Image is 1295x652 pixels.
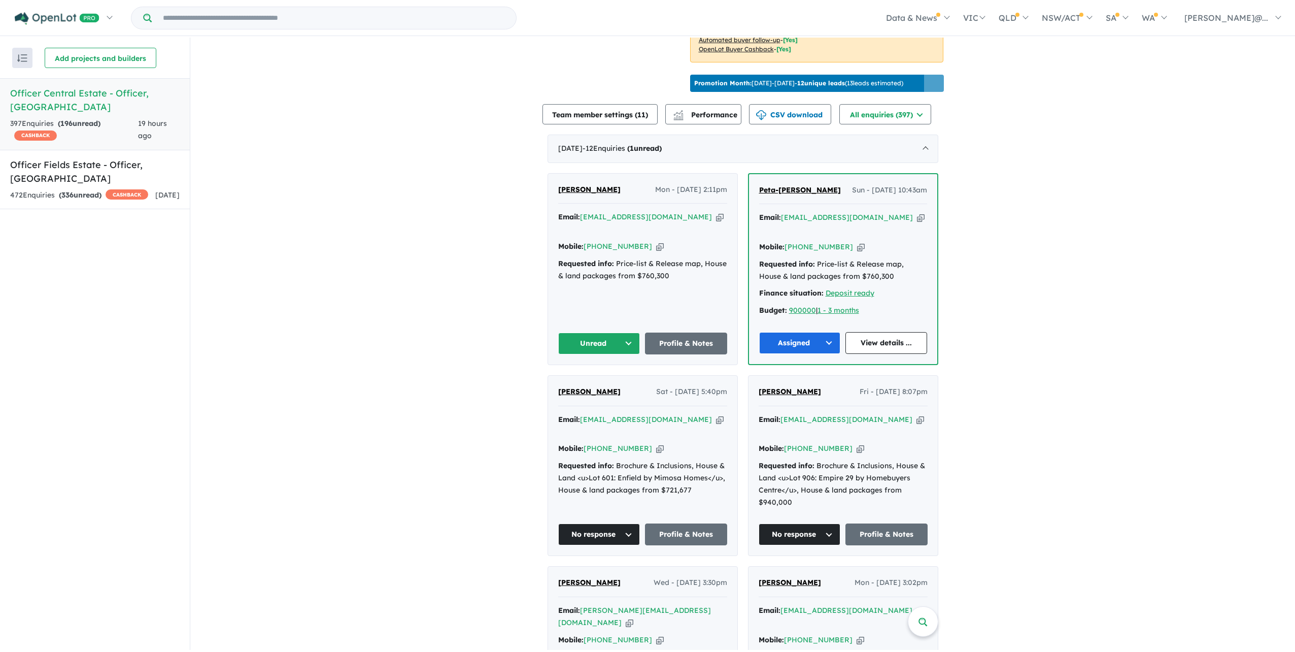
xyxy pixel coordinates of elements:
button: Copy [917,212,925,223]
strong: Email: [558,212,580,221]
input: Try estate name, suburb, builder or developer [154,7,514,29]
button: Copy [656,635,664,645]
a: Profile & Notes [645,333,727,354]
button: Copy [916,414,924,425]
span: Peta-[PERSON_NAME] [759,185,841,194]
span: Sun - [DATE] 10:43am [852,184,927,197]
strong: Email: [759,415,780,424]
strong: ( unread) [58,119,100,128]
button: Unread [558,333,640,354]
a: [PERSON_NAME] [558,386,621,398]
strong: Mobile: [558,635,584,644]
strong: ( unread) [627,144,662,153]
strong: Email: [558,415,580,424]
u: OpenLot Buyer Cashback [699,45,774,53]
button: Copy [857,635,864,645]
strong: Email: [558,606,580,615]
a: [PHONE_NUMBER] [584,444,652,453]
strong: Mobile: [759,635,784,644]
strong: Mobile: [759,444,784,453]
img: bar-chart.svg [673,113,684,120]
button: Copy [916,605,924,616]
button: Performance [665,104,741,124]
span: [PERSON_NAME] [759,578,821,587]
span: 196 [60,119,73,128]
div: 472 Enquir ies [10,189,148,202]
div: 397 Enquir ies [10,118,138,142]
a: [PHONE_NUMBER] [784,444,853,453]
strong: Requested info: [558,259,614,268]
button: Team member settings (11) [542,104,658,124]
div: Brochure & Inclusions, House & Land <u>Lot 906: Empire 29 by Homebuyers Centre</u>, House & land ... [759,460,928,508]
a: [PERSON_NAME] [558,577,621,589]
a: View details ... [845,332,927,354]
a: Profile & Notes [645,524,727,545]
span: [PERSON_NAME]@... [1184,13,1268,23]
a: 1 - 3 months [817,306,859,315]
span: CASHBACK [14,131,57,141]
img: Openlot PRO Logo White [15,12,99,25]
b: Promotion Month: [694,79,752,87]
a: [PERSON_NAME] [759,386,821,398]
a: [PERSON_NAME] [558,184,621,196]
button: Assigned [759,332,841,354]
a: [EMAIL_ADDRESS][DOMAIN_NAME] [780,606,912,615]
span: Sat - [DATE] 5:40pm [656,386,727,398]
a: [PHONE_NUMBER] [785,242,853,251]
button: Copy [716,212,724,222]
a: Peta-[PERSON_NAME] [759,184,841,197]
span: [PERSON_NAME] [558,185,621,194]
button: Add projects and builders [45,48,156,68]
span: CASHBACK [106,189,148,200]
a: [PERSON_NAME] [759,577,821,589]
button: Copy [857,242,865,252]
span: - 12 Enquir ies [583,144,662,153]
a: [EMAIL_ADDRESS][DOMAIN_NAME] [780,415,912,424]
strong: ( unread) [59,190,101,200]
button: No response [759,524,841,545]
h5: Officer Fields Estate - Officer , [GEOGRAPHIC_DATA] [10,158,180,185]
span: Fri - [DATE] 8:07pm [860,386,928,398]
span: [PERSON_NAME] [558,578,621,587]
div: | [759,305,927,317]
a: [PHONE_NUMBER] [584,635,652,644]
span: [DATE] [155,190,180,200]
button: Copy [656,241,664,252]
a: 900000 [789,306,816,315]
span: 11 [637,110,645,119]
h5: Officer Central Estate - Officer , [GEOGRAPHIC_DATA] [10,86,180,114]
span: [PERSON_NAME] [759,387,821,396]
strong: Requested info: [759,461,814,470]
span: Mon - [DATE] 2:11pm [655,184,727,196]
img: sort.svg [17,54,27,62]
strong: Mobile: [558,242,584,251]
a: [EMAIL_ADDRESS][DOMAIN_NAME] [580,415,712,424]
span: [Yes] [783,36,798,44]
span: Performance [675,110,737,119]
button: Copy [716,414,724,425]
img: line-chart.svg [673,110,683,116]
span: [Yes] [776,45,791,53]
strong: Requested info: [759,259,815,269]
div: Price-list & Release map, House & land packages from $760,300 [558,258,727,282]
a: [PHONE_NUMBER] [584,242,652,251]
span: 19 hours ago [138,119,167,140]
a: [EMAIL_ADDRESS][DOMAIN_NAME] [781,213,913,222]
img: download icon [756,110,766,120]
a: [PHONE_NUMBER] [784,635,853,644]
strong: Mobile: [558,444,584,453]
a: Deposit ready [826,288,874,298]
a: [PERSON_NAME][EMAIL_ADDRESS][DOMAIN_NAME] [558,606,711,627]
div: [DATE] [548,135,938,163]
button: Copy [857,443,864,454]
strong: Finance situation: [759,288,824,298]
button: All enquiries (397) [839,104,931,124]
u: Automated buyer follow-up [699,36,780,44]
span: 336 [61,190,74,200]
span: 1 [630,144,634,153]
button: CSV download [749,104,831,124]
button: Copy [626,617,633,628]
